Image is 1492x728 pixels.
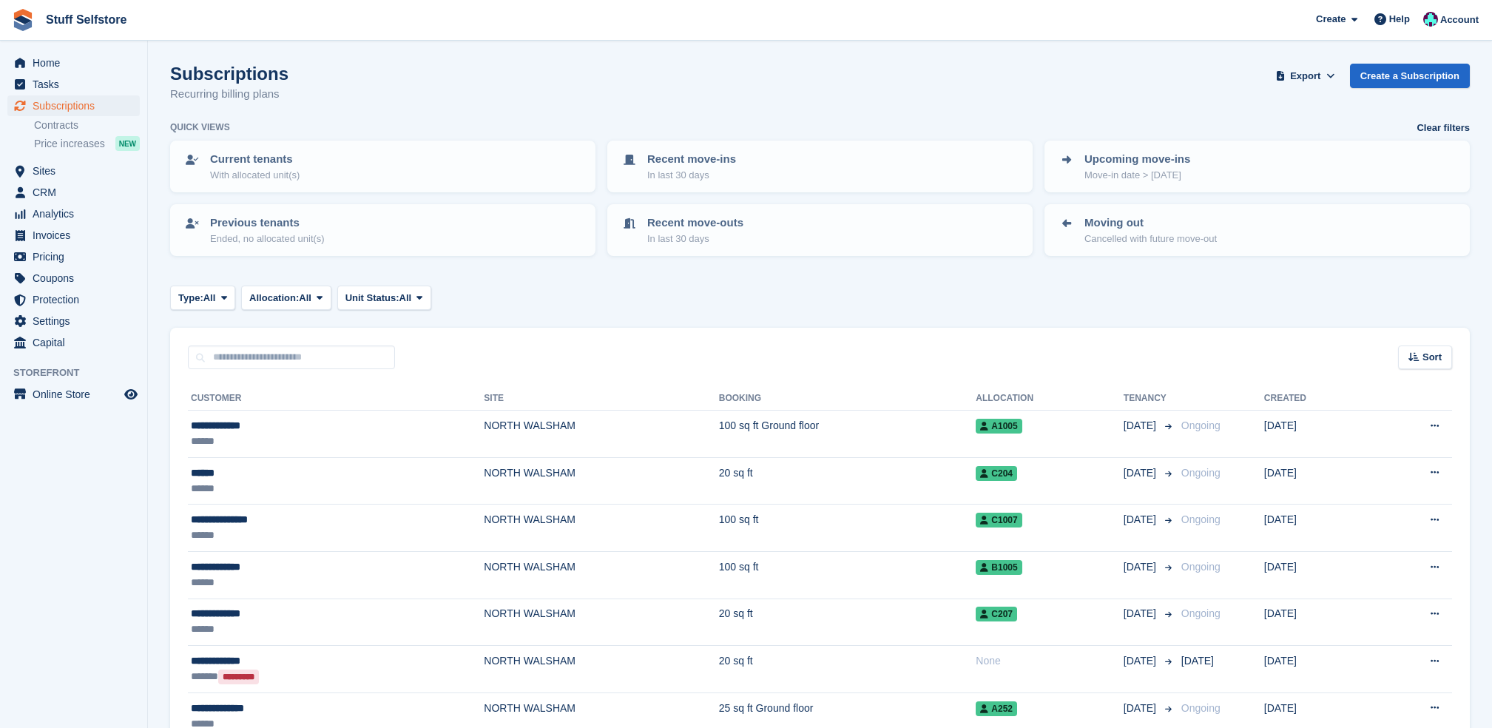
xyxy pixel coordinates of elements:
img: Simon Gardner [1423,12,1438,27]
a: menu [7,74,140,95]
span: Allocation: [249,291,299,306]
span: Ongoing [1181,467,1221,479]
span: Pricing [33,246,121,267]
p: Moving out [1084,215,1217,232]
a: menu [7,311,140,331]
th: Customer [188,387,484,411]
a: Contracts [34,118,140,132]
p: Ended, no allocated unit(s) [210,232,325,246]
span: CRM [33,182,121,203]
span: Sites [33,161,121,181]
span: Ongoing [1181,561,1221,573]
span: Help [1389,12,1410,27]
p: Recurring billing plans [170,86,288,103]
span: All [399,291,412,306]
span: C1007 [976,513,1022,528]
span: C204 [976,466,1017,481]
h6: Quick views [170,121,230,134]
a: menu [7,161,140,181]
td: 20 sq ft [719,599,976,646]
span: Export [1290,69,1320,84]
button: Unit Status: All [337,286,431,310]
span: Ongoing [1181,513,1221,525]
p: In last 30 days [647,168,736,183]
span: A1005 [976,419,1022,434]
a: menu [7,246,140,267]
th: Booking [719,387,976,411]
span: Capital [33,332,121,353]
a: Current tenants With allocated unit(s) [172,142,594,191]
a: menu [7,53,140,73]
a: menu [7,225,140,246]
th: Tenancy [1124,387,1175,411]
span: Coupons [33,268,121,289]
td: [DATE] [1264,505,1373,552]
a: menu [7,95,140,116]
a: menu [7,203,140,224]
span: All [203,291,216,306]
p: In last 30 days [647,232,743,246]
td: 100 sq ft [719,551,976,599]
div: NEW [115,136,140,151]
p: Cancelled with future move-out [1084,232,1217,246]
span: A252 [976,701,1017,716]
a: menu [7,332,140,353]
td: 100 sq ft [719,505,976,552]
span: [DATE] [1124,701,1159,716]
td: NORTH WALSHAM [484,551,718,599]
td: [DATE] [1264,411,1373,458]
span: Unit Status: [345,291,399,306]
td: [DATE] [1264,646,1373,693]
p: Move-in date > [DATE] [1084,168,1190,183]
span: Invoices [33,225,121,246]
a: menu [7,384,140,405]
td: [DATE] [1264,599,1373,646]
td: 20 sq ft [719,646,976,693]
span: All [299,291,311,306]
span: Online Store [33,384,121,405]
p: Recent move-ins [647,151,736,168]
a: Preview store [122,385,140,403]
a: Create a Subscription [1350,64,1470,88]
p: With allocated unit(s) [210,168,300,183]
span: Ongoing [1181,607,1221,619]
td: 100 sq ft Ground floor [719,411,976,458]
a: menu [7,182,140,203]
span: Ongoing [1181,702,1221,714]
a: menu [7,268,140,289]
p: Upcoming move-ins [1084,151,1190,168]
td: [DATE] [1264,551,1373,599]
img: stora-icon-8386f47178a22dfd0bd8f6a31ec36ba5ce8667c1dd55bd0f319d3a0aa187defe.svg [12,9,34,31]
button: Type: All [170,286,235,310]
span: Analytics [33,203,121,224]
span: [DATE] [1181,655,1214,667]
span: B1005 [976,560,1022,575]
span: Sort [1422,350,1442,365]
a: Previous tenants Ended, no allocated unit(s) [172,206,594,255]
p: Recent move-outs [647,215,743,232]
th: Site [484,387,718,411]
a: Stuff Selfstore [40,7,132,32]
td: NORTH WALSHAM [484,457,718,505]
span: Ongoing [1181,419,1221,431]
span: [DATE] [1124,606,1159,621]
span: [DATE] [1124,465,1159,481]
a: Clear filters [1417,121,1470,135]
td: 20 sq ft [719,457,976,505]
span: Account [1440,13,1479,27]
button: Allocation: All [241,286,331,310]
span: Subscriptions [33,95,121,116]
span: Storefront [13,365,147,380]
a: menu [7,289,140,310]
div: None [976,653,1124,669]
span: Price increases [34,137,105,151]
span: [DATE] [1124,418,1159,434]
td: NORTH WALSHAM [484,411,718,458]
td: [DATE] [1264,457,1373,505]
td: NORTH WALSHAM [484,599,718,646]
a: Upcoming move-ins Move-in date > [DATE] [1046,142,1468,191]
button: Export [1273,64,1338,88]
span: [DATE] [1124,559,1159,575]
td: NORTH WALSHAM [484,646,718,693]
th: Created [1264,387,1373,411]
